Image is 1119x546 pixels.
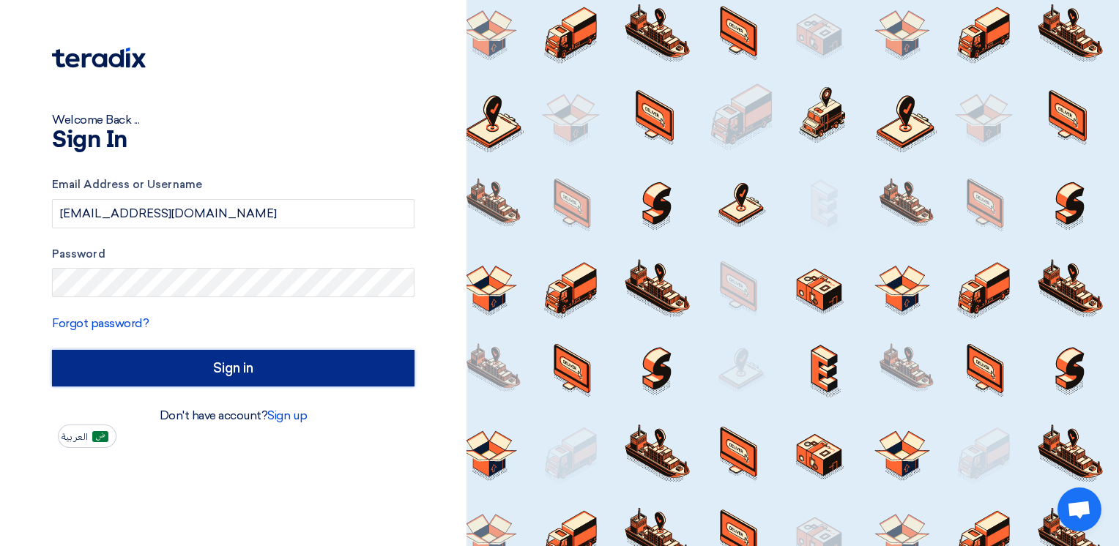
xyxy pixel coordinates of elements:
div: Don't have account? [52,407,414,425]
div: Open chat [1057,487,1101,531]
div: Welcome Back ... [52,111,414,129]
input: Enter your business email or username [52,199,414,228]
img: ar-AR.png [92,431,108,442]
span: العربية [62,432,88,442]
img: Teradix logo [52,48,146,68]
a: Forgot password? [52,316,149,330]
a: Sign up [267,408,307,422]
button: العربية [58,425,116,448]
label: Email Address or Username [52,176,414,193]
input: Sign in [52,350,414,386]
label: Password [52,246,414,263]
h1: Sign In [52,129,414,152]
